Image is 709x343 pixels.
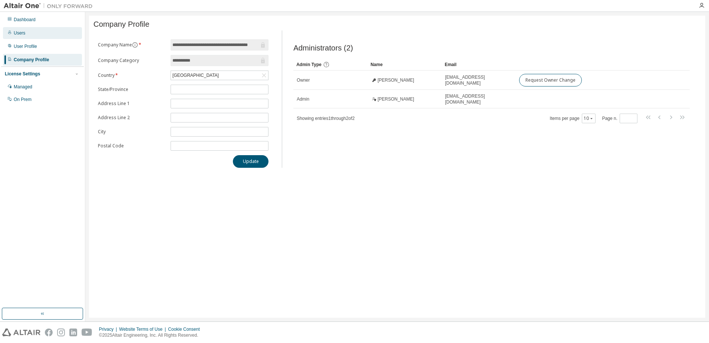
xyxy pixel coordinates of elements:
[82,329,92,336] img: youtube.svg
[5,71,40,77] div: License Settings
[293,44,353,52] span: Administrators (2)
[297,77,310,83] span: Owner
[69,329,77,336] img: linkedin.svg
[14,84,32,90] div: Managed
[296,62,321,67] span: Admin Type
[98,115,166,121] label: Address Line 2
[519,74,582,86] button: Request Owner Change
[98,86,166,92] label: State/Province
[602,114,637,123] span: Page n.
[4,2,96,10] img: Altair One
[132,42,138,48] button: information
[45,329,53,336] img: facebook.svg
[233,155,268,168] button: Update
[370,59,439,71] div: Name
[297,116,354,121] span: Showing entries 1 through 2 of 2
[98,42,166,48] label: Company Name
[2,329,40,336] img: altair_logo.svg
[377,96,414,102] span: [PERSON_NAME]
[445,59,513,71] div: Email
[14,97,32,102] div: On Prem
[98,129,166,135] label: City
[98,143,166,149] label: Postal Code
[98,58,166,63] label: Company Category
[377,77,414,83] span: [PERSON_NAME]
[14,43,37,49] div: User Profile
[93,20,149,29] span: Company Profile
[445,93,512,105] span: [EMAIL_ADDRESS][DOMAIN_NAME]
[98,101,166,107] label: Address Line 1
[584,115,594,121] button: 10
[171,71,220,79] div: [GEOGRAPHIC_DATA]
[57,329,65,336] img: instagram.svg
[99,326,119,332] div: Privacy
[14,57,49,63] div: Company Profile
[168,326,204,332] div: Cookie Consent
[171,71,268,80] div: [GEOGRAPHIC_DATA]
[550,114,596,123] span: Items per page
[14,30,25,36] div: Users
[119,326,168,332] div: Website Terms of Use
[14,17,36,23] div: Dashboard
[99,332,204,339] p: © 2025 Altair Engineering, Inc. All Rights Reserved.
[445,74,512,86] span: [EMAIL_ADDRESS][DOMAIN_NAME]
[297,96,309,102] span: Admin
[98,72,166,78] label: Country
